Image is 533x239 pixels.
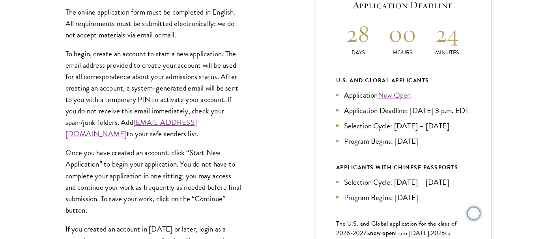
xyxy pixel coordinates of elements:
[65,6,243,41] p: The online application form must be completed in English. All requirements must be submitted elec...
[336,120,469,132] li: Selection Cycle: [DATE] – [DATE]
[336,19,381,48] h2: 28
[336,176,469,188] li: Selection Cycle: [DATE] – [DATE]
[350,228,363,238] span: -202
[336,48,381,57] p: Days
[395,228,431,238] span: from [DATE],
[380,19,425,48] h2: 00
[425,19,469,48] h2: 24
[65,48,243,140] p: To begin, create an account to start a new application. The email address provided to create your...
[336,105,469,116] li: Application Deadline: [DATE] 3 p.m. EDT
[380,48,425,57] p: Hours
[441,228,445,238] span: 5
[336,135,469,147] li: Program Begins: [DATE]
[425,48,469,57] p: Minutes
[370,228,395,237] span: now open
[363,228,367,238] span: 7
[378,89,411,101] a: Now Open
[336,89,469,101] li: Application
[431,228,441,238] span: 202
[336,219,457,238] span: The U.S. and Global application for the class of 202
[65,117,197,139] a: [EMAIL_ADDRESS][DOMAIN_NAME]
[336,76,469,85] div: U.S. and Global Applicants
[367,228,370,238] span: is
[346,228,350,238] span: 6
[336,163,469,172] div: APPLICANTS WITH CHINESE PASSPORTS
[65,147,243,215] p: Once you have created an account, click “Start New Application” to begin your application. You do...
[336,192,469,203] li: Program Begins: [DATE]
